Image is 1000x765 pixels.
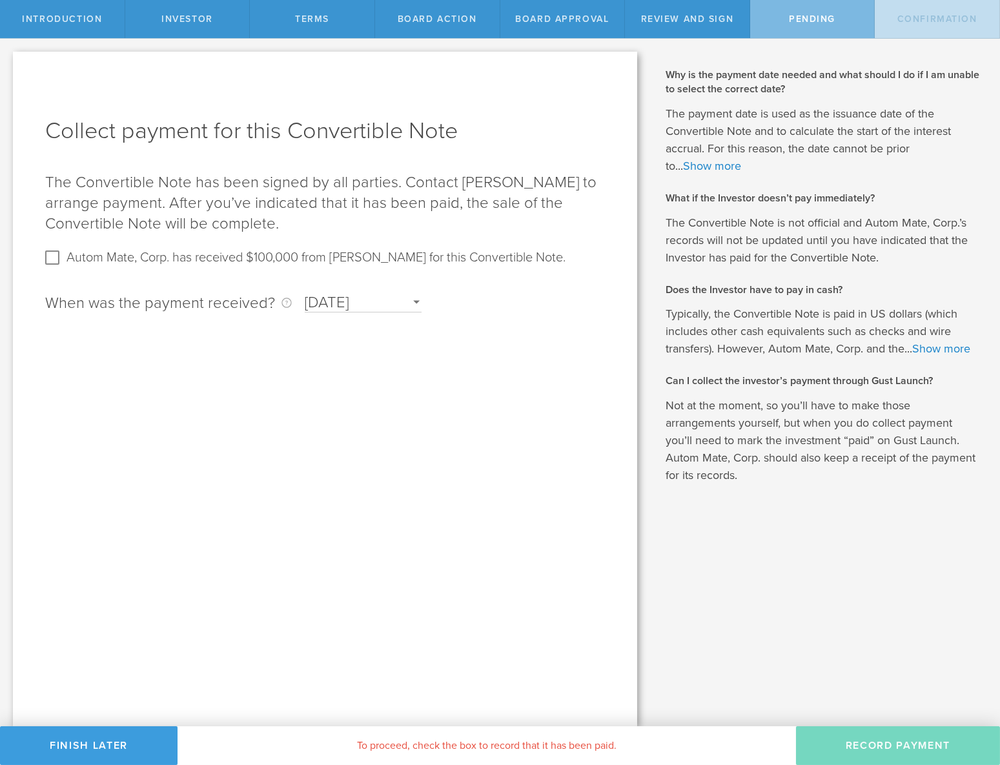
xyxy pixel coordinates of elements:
[405,291,428,314] button: Open calendar
[666,283,981,297] h2: Does the Investor have to pay in cash?
[666,68,981,97] h2: Why is the payment date needed and what should I do if I am unable to select the correct date?
[66,247,566,266] label: Autom Mate, Corp. has received $100,000 from [PERSON_NAME] for this Convertible Note.
[305,294,422,312] div: Open calendar
[161,14,213,25] span: Investor
[666,214,981,267] p: The Convertible Note is not official and Autom Mate, Corp.’s records will not be updated until yo...
[357,739,617,752] span: To proceed, check the box to record that it has been paid.
[796,726,1000,765] button: Record Payment
[295,14,329,25] span: Terms
[683,159,741,173] a: Show more
[398,14,477,25] span: Board Action
[912,342,970,356] a: Show more
[666,397,981,484] p: Not at the moment, so you’ll have to make those arrangements yourself, but when you do collect pa...
[641,14,734,25] span: Review and Sign
[897,14,977,25] span: Confirmation
[45,116,605,147] h1: Collect payment for this Convertible Note
[789,14,835,25] span: Pending
[45,294,292,312] label: When was the payment received?
[666,191,981,205] h2: What if the Investor doesn’t pay immediately?
[666,374,981,388] h2: Can I collect the investor’s payment through Gust Launch?
[666,305,981,358] p: Typically, the Convertible Note is paid in US dollars (which includes other cash equivalents such...
[666,105,981,175] p: The payment date is used as the issuance date of the Convertible Note and to calculate the start ...
[45,172,605,234] p: The Convertible Note has been signed by all parties. Contact [PERSON_NAME] to arrange payment. Af...
[22,14,102,25] span: Introduction
[515,14,609,25] span: Board Approval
